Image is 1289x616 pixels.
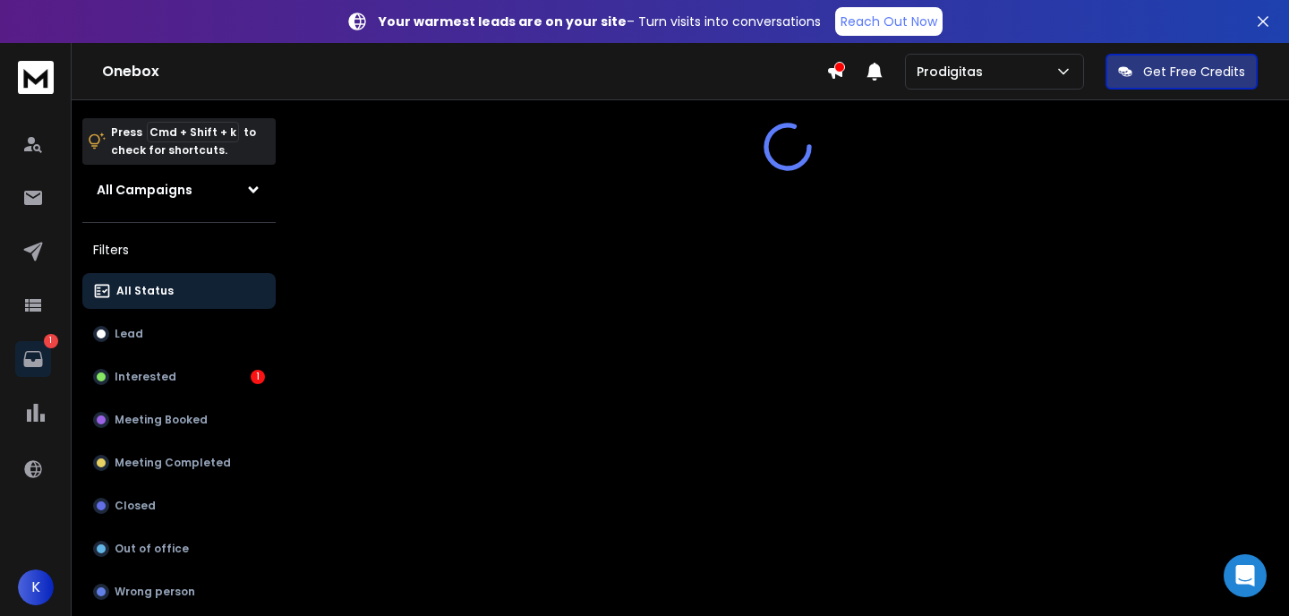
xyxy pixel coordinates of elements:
[97,181,192,199] h1: All Campaigns
[82,574,276,610] button: Wrong person
[82,488,276,524] button: Closed
[102,61,826,82] h1: Onebox
[82,402,276,438] button: Meeting Booked
[115,413,208,427] p: Meeting Booked
[115,456,231,470] p: Meeting Completed
[82,172,276,208] button: All Campaigns
[379,13,821,30] p: – Turn visits into conversations
[115,327,143,341] p: Lead
[379,13,627,30] strong: Your warmest leads are on your site
[82,531,276,567] button: Out of office
[15,341,51,377] a: 1
[835,7,943,36] a: Reach Out Now
[18,569,54,605] button: K
[841,13,937,30] p: Reach Out Now
[115,499,156,513] p: Closed
[111,124,256,159] p: Press to check for shortcuts.
[115,542,189,556] p: Out of office
[251,370,265,384] div: 1
[1105,54,1258,90] button: Get Free Credits
[116,284,174,298] p: All Status
[147,122,239,142] span: Cmd + Shift + k
[82,316,276,352] button: Lead
[1143,63,1245,81] p: Get Free Credits
[115,585,195,599] p: Wrong person
[115,370,176,384] p: Interested
[917,63,990,81] p: Prodigitas
[1224,554,1267,597] div: Open Intercom Messenger
[82,445,276,481] button: Meeting Completed
[18,61,54,94] img: logo
[82,237,276,262] h3: Filters
[82,273,276,309] button: All Status
[82,359,276,395] button: Interested1
[44,334,58,348] p: 1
